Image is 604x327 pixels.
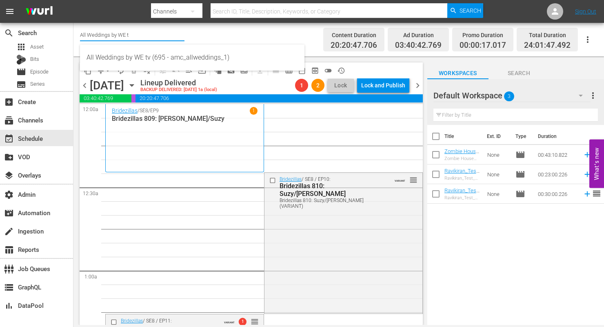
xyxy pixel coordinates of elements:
span: Search [489,68,550,78]
div: Promo Duration [460,29,506,41]
span: Job Queues [4,264,14,274]
div: Content Duration [331,29,377,41]
div: Bits [16,55,26,65]
a: Bridezillas [112,107,138,114]
span: 1 [239,318,246,325]
span: Channels [4,116,14,125]
span: Ingestion [4,227,14,236]
span: 20:20:47.706 [135,94,422,102]
span: history_outlined [337,67,345,75]
button: reorder [251,317,259,325]
span: Asset [16,42,26,52]
span: VARIANT [395,176,405,182]
span: View History [335,64,348,77]
span: Admin [4,190,14,200]
div: Lineup Delivered [140,78,217,87]
span: chevron_left [80,80,90,91]
span: VOD [4,152,14,162]
th: Title [444,125,482,148]
div: BACKUP DELIVERED: [DATE] 1a (local) [140,87,217,93]
span: 2 [311,82,324,89]
div: Zombie House Flipping: Ranger Danger [444,156,481,161]
a: Sign Out [575,8,596,15]
a: Ravikiran_Test_Hlsv2_Seg [444,168,480,180]
span: 24:01:47.492 [524,41,571,50]
span: Automation [4,208,14,218]
span: Create [4,97,14,107]
svg: Add to Schedule [583,150,592,159]
span: toggle_off [324,67,332,75]
span: 3 [504,88,514,105]
a: Ravikiran_Test_Hlsv2_Seg_30mins_Duration [444,187,480,206]
span: chevron_right [413,80,423,91]
div: / SE8 / EP10: [280,176,383,209]
button: more_vert [588,86,598,105]
div: Total Duration [524,29,571,41]
span: 00:00:17.017 [131,94,135,102]
span: Workspaces [427,68,489,78]
button: Search [447,3,483,18]
span: Lock [331,81,351,90]
div: Ad Duration [395,29,442,41]
button: reorder [409,176,417,184]
span: Episode [16,67,26,77]
td: None [484,165,512,184]
span: 1 [295,82,308,89]
span: VARIANT [224,317,235,324]
p: Bridezillas 809: [PERSON_NAME]/Suzy [112,115,258,122]
td: 00:43:10.822 [535,145,580,165]
span: preview_outlined [311,67,319,75]
button: Open Feedback Widget [589,139,604,188]
a: Bridezillas [280,176,302,182]
span: Series [30,80,45,88]
span: more_vert [588,91,598,100]
svg: Add to Schedule [583,189,592,198]
p: 1 [252,108,255,113]
a: Zombie House Flipping: Ranger Danger [444,148,479,167]
span: DataPool [4,301,14,311]
td: None [484,145,512,165]
span: Series [16,80,26,89]
span: reorder [592,189,602,198]
span: Episode [515,150,525,160]
div: Default Workspace [433,84,591,107]
div: Bridezillas 810: Suzy/[PERSON_NAME] (VARIANT) [280,198,383,209]
span: Search [4,28,14,38]
th: Duration [533,125,582,148]
p: / [138,108,140,113]
span: View Backup [309,64,322,77]
span: GraphQL [4,283,14,292]
div: [DATE] [90,79,124,92]
span: Reports [4,245,14,255]
div: Bridezillas 810: Suzy/[PERSON_NAME] [280,182,383,198]
img: ans4CAIJ8jUAAAAAAAAAAAAAAAAAAAAAAAAgQb4GAAAAAAAAAAAAAAAAAAAAAAAAJMjXAAAAAAAAAAAAAAAAAAAAAAAAgAT5G... [20,2,59,21]
button: Lock and Publish [357,78,409,93]
span: Search [460,3,481,18]
span: 20:20:47.706 [331,41,377,50]
span: Episode [30,68,49,76]
span: Episode [515,169,525,179]
p: EP9 [150,108,159,113]
span: 00:00:17.017 [460,41,506,50]
span: 03:40:42.769 [395,41,442,50]
a: Bridezillas [121,318,143,324]
span: Episode [515,189,525,199]
button: Lock [328,79,354,92]
div: Ravikiran_Test_Hlsv2_Seg_30mins_Duration [444,195,481,200]
div: Ravikiran_Test_Hlsv2_Seg [444,176,481,181]
th: Type [511,125,533,148]
div: Lock and Publish [361,78,405,93]
div: All Weddings by WE tv (695 - amc_allweddings_1) [87,48,298,67]
span: Overlays [4,171,14,180]
span: 03:40:42.769 [80,94,131,102]
span: event_available [4,134,14,144]
span: reorder [251,317,259,326]
p: SE8 / [140,108,150,113]
td: 00:23:00.226 [535,165,580,184]
svg: Add to Schedule [583,170,592,179]
span: Asset [30,43,44,51]
td: None [484,184,512,204]
span: Bits [30,55,39,63]
span: menu [5,7,15,16]
th: Ext. ID [482,125,511,148]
